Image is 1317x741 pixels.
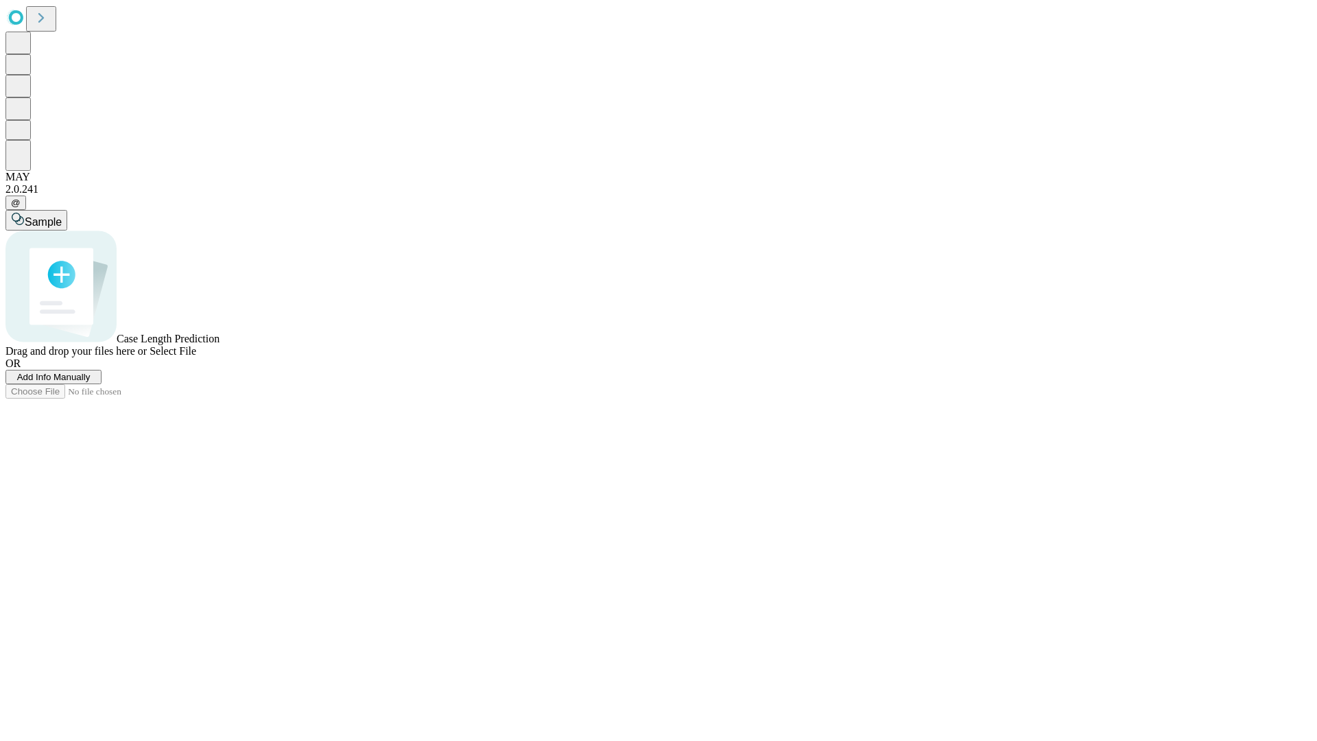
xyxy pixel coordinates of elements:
button: Add Info Manually [5,370,102,384]
span: Case Length Prediction [117,333,219,344]
span: Select File [150,345,196,357]
span: Sample [25,216,62,228]
button: Sample [5,210,67,231]
div: 2.0.241 [5,183,1312,196]
span: OR [5,357,21,369]
span: Add Info Manually [17,372,91,382]
span: @ [11,198,21,208]
button: @ [5,196,26,210]
span: Drag and drop your files here or [5,345,147,357]
div: MAY [5,171,1312,183]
